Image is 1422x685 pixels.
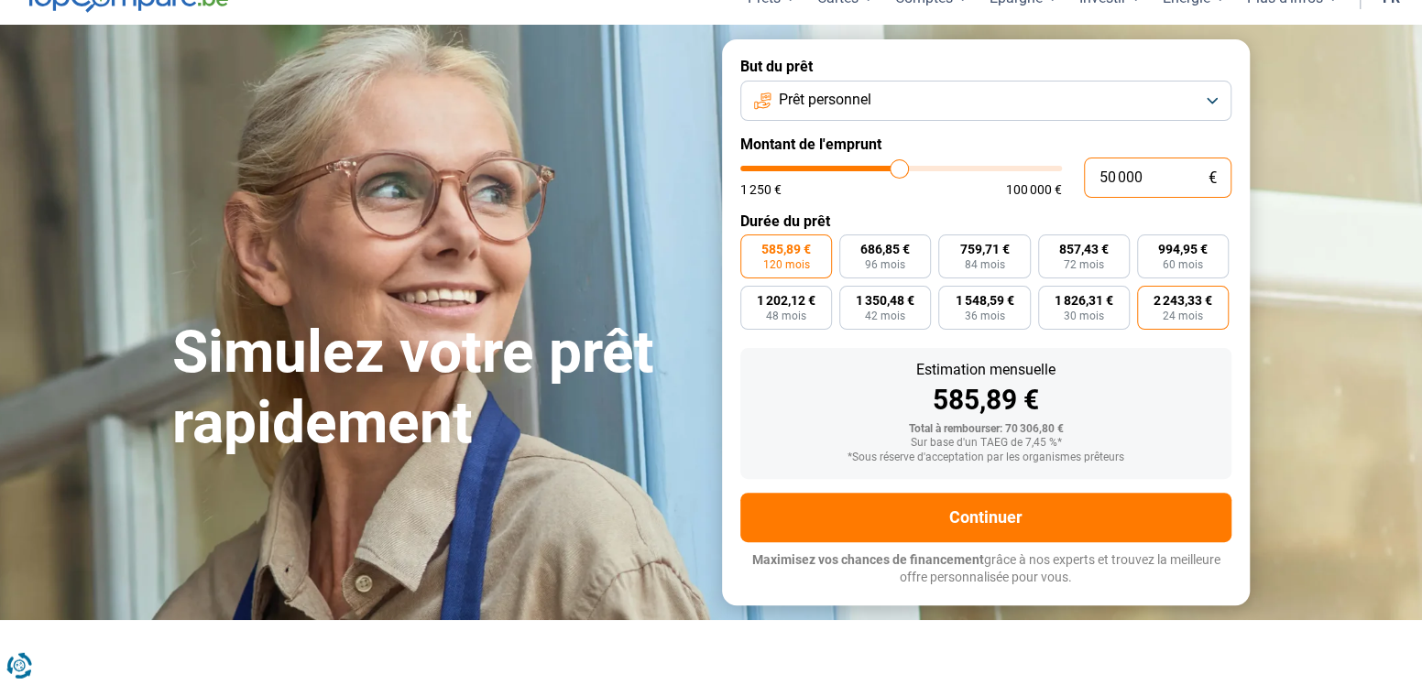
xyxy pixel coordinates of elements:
span: 84 mois [964,259,1004,270]
span: 30 mois [1064,310,1104,321]
button: Continuer [740,493,1231,542]
div: Sur base d'un TAEG de 7,45 %* [755,437,1217,450]
span: 72 mois [1064,259,1104,270]
div: *Sous réserve d'acceptation par les organismes prêteurs [755,451,1217,464]
span: 1 826,31 € [1055,294,1113,307]
span: Prêt personnel [779,90,871,110]
span: € [1209,170,1217,186]
div: 585,89 € [755,386,1217,414]
span: 100 000 € [1006,183,1062,196]
span: 24 mois [1163,310,1203,321]
span: 1 548,59 € [955,294,1013,307]
span: 2 243,33 € [1154,294,1212,307]
div: Total à rembourser: 70 306,80 € [755,423,1217,436]
span: 686,85 € [860,243,910,256]
span: 585,89 € [761,243,811,256]
span: 759,71 € [959,243,1009,256]
button: Prêt personnel [740,81,1231,121]
h1: Simulez votre prêt rapidement [172,318,700,459]
span: 1 202,12 € [757,294,815,307]
span: 1 350,48 € [856,294,914,307]
span: Maximisez vos chances de financement [752,552,984,567]
span: 857,43 € [1059,243,1109,256]
span: 120 mois [763,259,810,270]
span: 1 250 € [740,183,782,196]
p: grâce à nos experts et trouvez la meilleure offre personnalisée pour vous. [740,551,1231,587]
label: Montant de l'emprunt [740,136,1231,153]
label: But du prêt [740,58,1231,75]
span: 48 mois [766,310,806,321]
div: Estimation mensuelle [755,363,1217,377]
span: 42 mois [865,310,905,321]
span: 994,95 € [1158,243,1208,256]
label: Durée du prêt [740,212,1231,230]
span: 60 mois [1163,259,1203,270]
span: 96 mois [865,259,905,270]
span: 36 mois [964,310,1004,321]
